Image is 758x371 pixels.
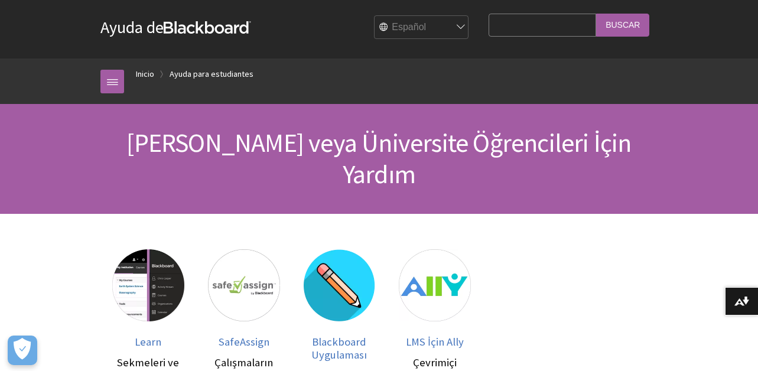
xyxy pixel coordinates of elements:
button: Abrir preferencias [8,336,37,365]
select: Site Language Selector [375,16,469,40]
img: Blackboard Uygulaması [304,249,376,321]
a: Inicio [136,67,154,82]
img: Learn [112,249,184,321]
span: Blackboard Uygulaması [311,335,367,362]
a: Ayuda para estudiantes [170,67,253,82]
span: [PERSON_NAME] veya Üniversite Öğrencileri İçin Yardım [126,126,631,190]
a: Ayuda deBlackboard [100,17,251,38]
span: SafeAssign [219,335,269,349]
strong: Blackboard [164,21,251,34]
span: LMS İçin Ally [406,335,464,349]
img: SafeAssign [208,249,280,321]
img: LMS İçin Ally [399,249,471,321]
input: Buscar [596,14,649,37]
span: Learn [135,335,161,349]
